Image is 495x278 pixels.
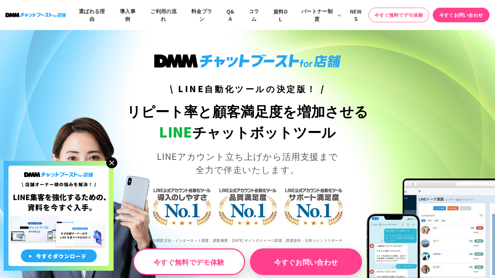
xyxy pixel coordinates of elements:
[124,82,372,95] h3: \ LINE自動化ツールの決定版！ /
[369,8,429,22] a: 今すぐ無料でデモ体験
[433,8,490,22] a: 今すぐお問い合わせ
[300,7,335,23] div: パートナー制度
[133,248,245,275] a: 今すぐ無料でデモ体験
[129,159,367,251] img: LINE公式アカウント自動化ツール導入のしやすさNo.1｜LINE公式アカウント自動化ツール品質満足度No.1｜LINE公式アカウント自動化ツールサポート満足度No.1
[124,101,372,142] h1: リピート率と顧客満足度を増加させる チャットボットツール
[124,232,372,248] p: ※調査方法：インターネット調査、調査概要：[DATE] サイトのイメージ調査、調査提供：日本トレンドリサーチ
[4,161,114,170] a: 店舗オーナー様の悩みを解決!LINE集客を狂化するための資料を今すぐ入手!
[159,121,192,142] span: LINE
[250,248,362,275] a: 今すぐお問い合わせ
[4,161,114,271] img: 店舗オーナー様の悩みを解決!LINE集客を狂化するための資料を今すぐ入手!
[124,150,372,176] p: LINEアカウント立ち上げから活用支援まで 全力で伴走いたします。
[5,13,66,17] img: ロゴ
